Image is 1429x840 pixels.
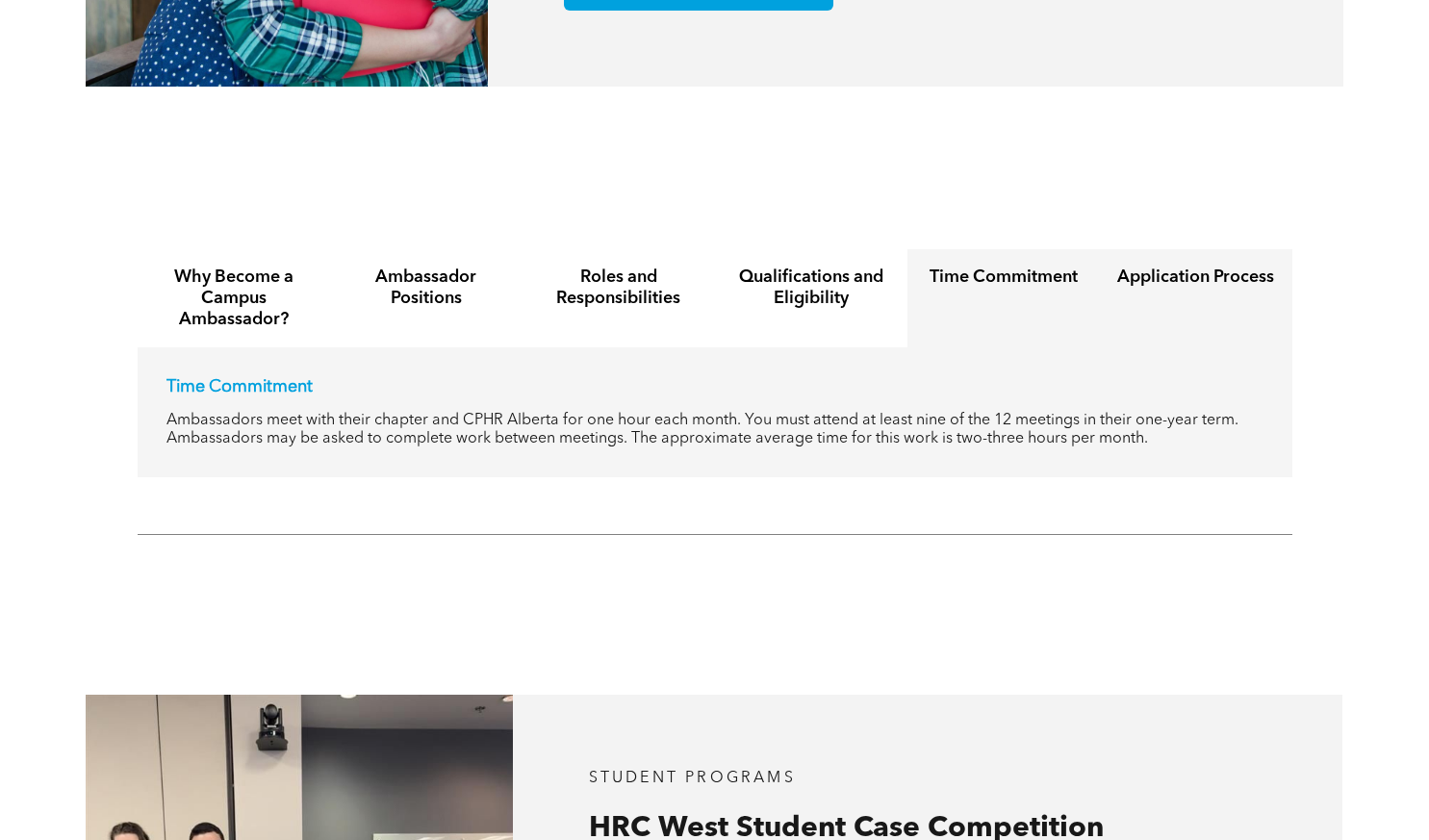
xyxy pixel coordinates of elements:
p: Time Commitment [166,376,1263,397]
h4: Qualifications and Eligibility [732,267,890,309]
h4: Roles and Responsibilities [540,267,698,309]
h4: Why Become a Campus Ambassador? [155,267,313,330]
h4: Ambassador Positions [347,267,505,309]
h4: Application Process [1117,267,1275,288]
span: STUDENT PROGRAMS [589,771,796,786]
h4: Time Commitment [925,267,1083,288]
p: Ambassadors meet with their chapter and CPHR Alberta for one hour each month. You must attend at ... [166,412,1263,448]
